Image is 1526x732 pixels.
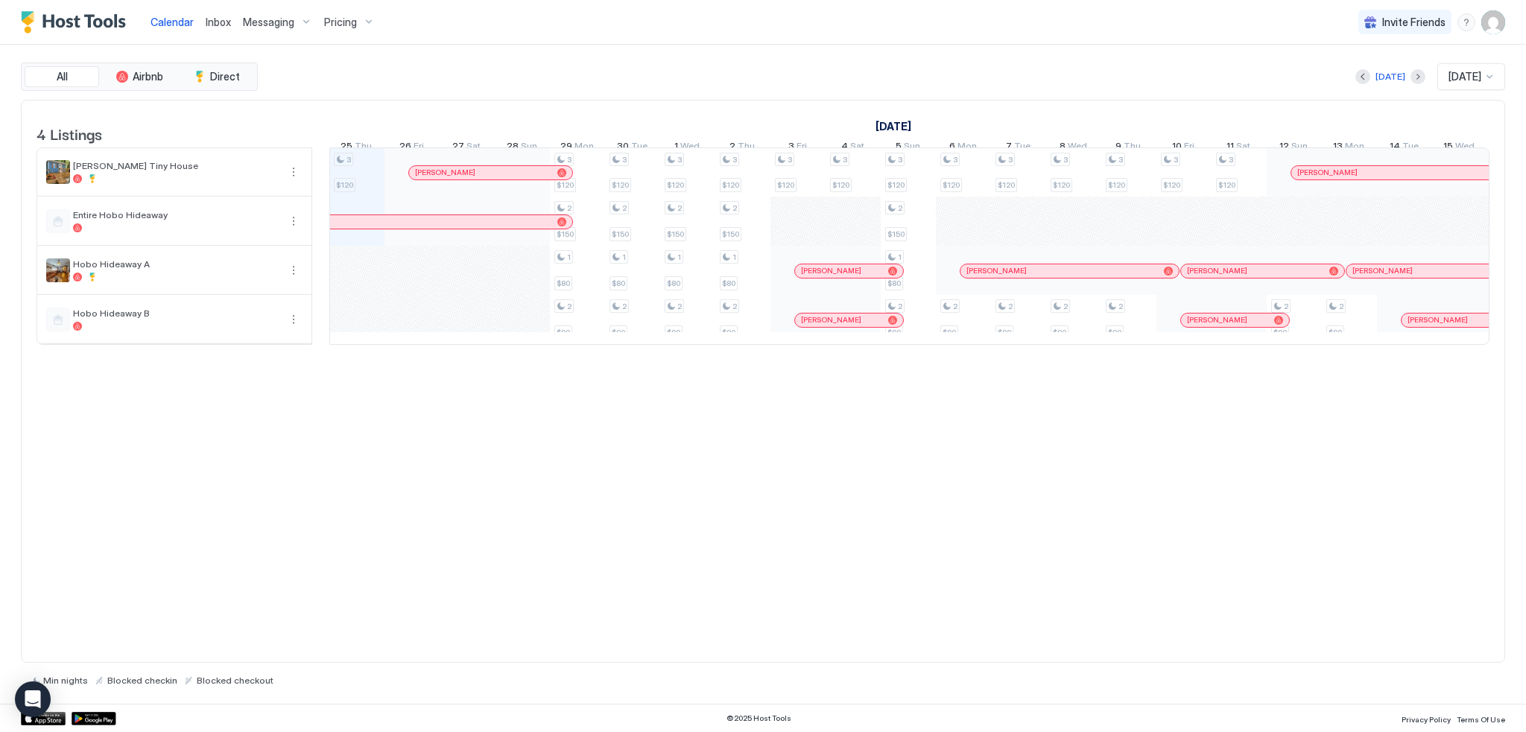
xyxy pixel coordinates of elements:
div: User profile [1481,10,1505,34]
span: 3 [622,155,627,165]
a: October 12, 2025 [1276,137,1311,159]
span: 4 [841,140,848,156]
span: Terms Of Use [1457,715,1505,724]
div: Open Intercom Messenger [15,681,51,717]
a: October 11, 2025 [1223,137,1254,159]
a: October 9, 2025 [1112,137,1144,159]
span: Sun [904,140,920,156]
span: 7 [1006,140,1012,156]
a: September 25, 2025 [337,137,376,159]
span: Hobo Hideaway B [73,308,279,319]
span: $90 [998,328,1011,337]
a: October 2, 2025 [726,137,759,159]
span: 12 [1279,140,1289,156]
span: 2 [1339,302,1343,311]
span: $120 [1053,180,1070,190]
span: Wed [1068,140,1087,156]
span: $120 [557,180,574,190]
div: menu [1457,13,1475,31]
span: 2 [898,203,902,213]
span: 25 [341,140,352,156]
span: 3 [1174,155,1178,165]
span: Invite Friends [1382,16,1446,29]
span: $120 [998,180,1015,190]
span: 2 [729,140,735,156]
span: 14 [1390,140,1400,156]
span: 30 [617,140,629,156]
span: Blocked checkout [197,675,273,686]
span: $150 [557,229,574,239]
span: 3 [1118,155,1123,165]
span: Messaging [243,16,294,29]
span: 1 [677,252,681,262]
span: Inbox [206,16,231,28]
span: 6 [949,140,955,156]
span: $120 [1108,180,1125,190]
span: Mon [1345,140,1364,156]
a: October 7, 2025 [1002,137,1034,159]
a: October 1, 2025 [872,115,915,137]
div: menu [285,163,303,181]
span: $120 [832,180,849,190]
span: $120 [1163,180,1180,190]
span: 3 [788,155,792,165]
span: $80 [667,279,680,288]
span: Direct [210,70,240,83]
span: Calendar [151,16,194,28]
button: More options [285,311,303,328]
span: 26 [399,140,411,156]
a: October 14, 2025 [1386,137,1422,159]
span: 2 [677,203,682,213]
span: $90 [1053,328,1066,337]
a: Host Tools Logo [21,11,133,34]
a: October 5, 2025 [892,137,924,159]
a: Terms Of Use [1457,710,1505,726]
span: Wed [1455,140,1475,156]
span: Wed [680,140,700,156]
span: 13 [1333,140,1343,156]
span: Sun [521,140,537,156]
span: 2 [953,302,957,311]
div: menu [285,311,303,328]
span: $120 [777,180,794,190]
span: 3 [732,155,737,165]
button: Previous month [1355,69,1370,84]
span: 2 [1118,302,1123,311]
span: Tue [1402,140,1419,156]
span: $90 [667,328,680,337]
a: October 4, 2025 [838,137,868,159]
span: $90 [722,328,735,337]
span: Privacy Policy [1402,715,1451,724]
span: [PERSON_NAME] [966,266,1027,276]
span: $150 [887,229,905,239]
span: 3 [953,155,957,165]
span: Min nights [43,675,88,686]
span: $90 [943,328,956,337]
span: 3 [346,155,351,165]
div: App Store [21,712,66,725]
span: $80 [612,279,625,288]
span: Fri [414,140,424,156]
span: 2 [1008,302,1013,311]
span: Sat [1236,140,1250,156]
span: 2 [622,302,627,311]
div: tab-group [21,63,258,91]
span: $120 [612,180,629,190]
span: [PERSON_NAME] [1297,168,1358,177]
div: listing image [46,258,70,282]
span: 1 [674,140,678,156]
button: Direct [180,66,254,87]
a: October 10, 2025 [1168,137,1198,159]
span: 29 [560,140,572,156]
a: October 8, 2025 [1056,137,1091,159]
span: Mon [574,140,594,156]
span: 3 [1063,155,1068,165]
a: October 3, 2025 [785,137,811,159]
span: Sat [850,140,864,156]
button: Airbnb [102,66,177,87]
span: [PERSON_NAME] Tiny House [73,160,279,171]
span: 3 [788,140,794,156]
span: Thu [738,140,755,156]
span: 2 [622,203,627,213]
